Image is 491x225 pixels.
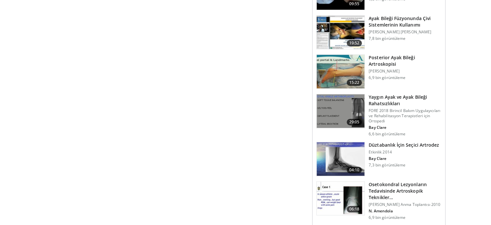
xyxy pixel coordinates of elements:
[369,208,393,214] font: N. Amendola
[369,162,405,168] font: 7,3 bin görüntüleme
[369,181,426,200] font: Osetokondral Lezyonların Tedavisinde Artroskopik Teknikler…
[369,15,431,28] font: Ayak Bileği Füzyonunda Çivi Sistemlerinin Kullanımı
[369,54,415,67] font: Posterior Ayak Bileği Artroskopisi
[316,15,441,50] a: 19:52 Ayak Bileği Füzyonunda Çivi Sistemlerinin Kullanımı [PERSON_NAME] [PERSON_NAME] 7,8 bin gör...
[369,68,400,74] font: [PERSON_NAME]
[317,16,364,49] img: b43ffa0a-ffe8-42ed-9d49-46302ff16f49.150x105_q85_crop-smart_upscale.jpg
[349,80,360,85] font: 15:22
[369,36,405,41] font: 7,8 bin görüntüleme
[349,119,360,125] font: 29:05
[369,215,405,220] font: 6,9 bin görüntüleme
[349,167,360,173] font: 04:10
[369,156,386,161] font: Bay Clare
[316,54,441,89] a: 15:22 Posterior Ayak Bileği Artroskopisi [PERSON_NAME] 6,9 bin görüntüleme
[369,94,427,107] font: Yaygın Ayak ve Ayak Bileği Rahatsızlıkları
[369,29,431,35] font: [PERSON_NAME] [PERSON_NAME]
[317,182,364,215] img: ankle_4_3.png.150x105_q85_crop-smart_upscale.jpg
[349,206,360,212] font: 06:18
[316,181,441,220] a: 06:18 Osetokondral Lezyonların Tedavisinde Artroskopik Teknikler… [PERSON_NAME] Anma Toplantısı 2...
[369,125,386,130] font: Bay Clare
[369,149,392,155] font: Etkinlik 2014
[317,55,364,88] img: a5e3fb93-4d95-4492-9c4d-77a4a7e751ab.150x105_q85_crop-smart_upscale.jpg
[316,142,441,176] a: 04:10 Düztabanlık İçin Seçici Artrodez Etkinlik 2014 Bay Clare 7,3 bin görüntüleme
[317,94,364,128] img: 6ece7218-3b5d-40f5-ae19-d9dd7468f08b.150x105_q85_crop-smart_upscale.jpg
[369,142,439,148] font: Düztabanlık İçin Seçici Artrodez
[316,94,441,137] a: 29:05 Yaygın Ayak ve Ayak Bileği Rahatsızlıkları FORE 2018 Birincil Bakım Uygulayıcıları ve Rehab...
[369,202,440,207] font: [PERSON_NAME] Anma Toplantısı 2010
[349,40,360,46] font: 19:52
[317,142,364,176] img: 9136f6dd-3268-4bf5-bb86-498874b60c8a.150x105_q85_crop-smart_upscale.jpg
[349,1,360,6] font: 09:55
[369,108,440,124] font: FORE 2018 Birincil Bakım Uygulayıcıları ve Rehabilitasyon Terapistleri için Ortopedi
[369,75,405,80] font: 6,9 bin görüntüleme
[369,131,405,137] font: 6,6 bin görüntüleme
